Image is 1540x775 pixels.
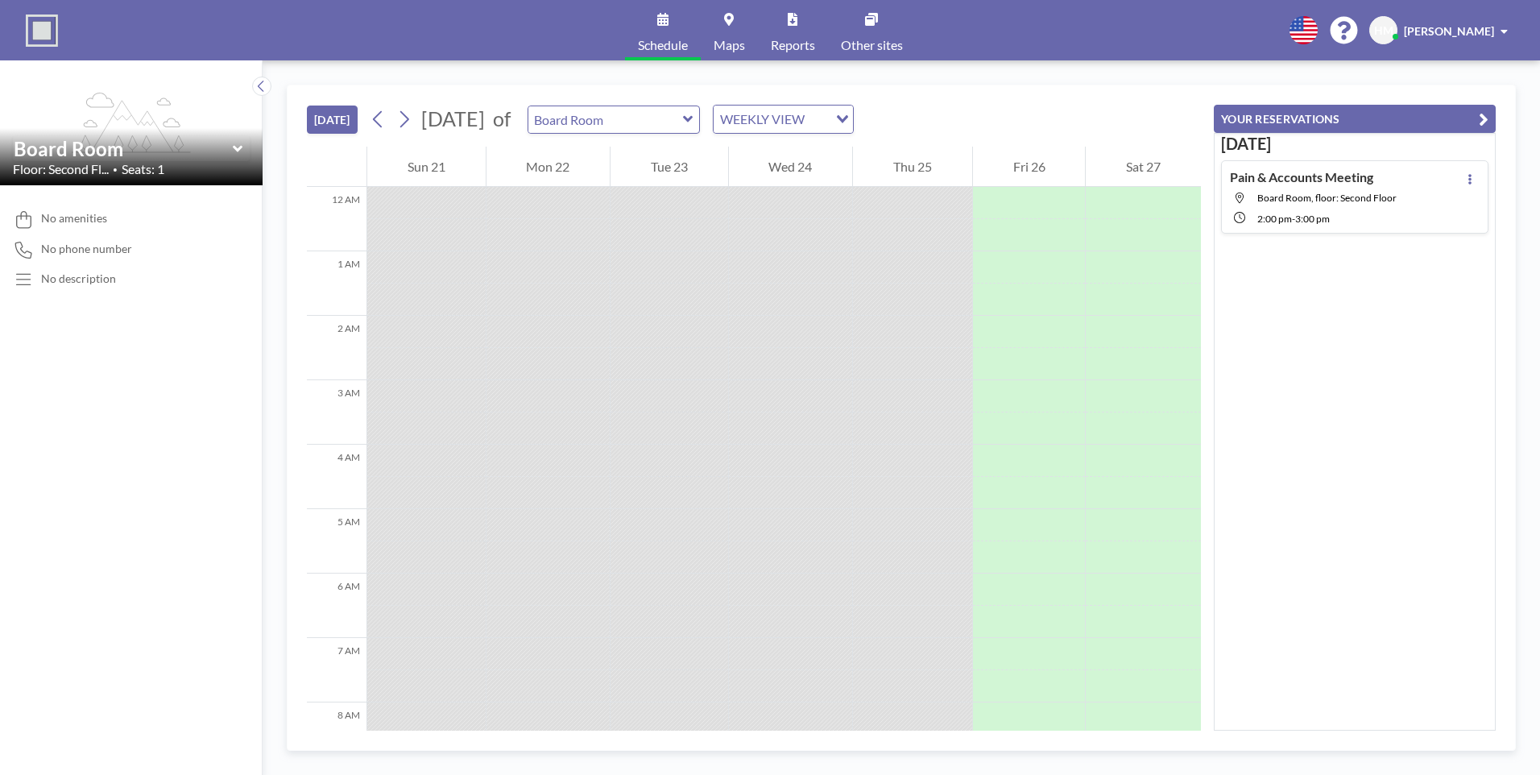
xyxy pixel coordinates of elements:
div: Fri 26 [973,147,1086,187]
div: 12 AM [307,187,366,251]
span: Seats: 1 [122,161,164,177]
span: [PERSON_NAME] [1404,24,1494,38]
input: Search for option [809,109,826,130]
div: No description [41,271,116,286]
span: 2:00 PM [1257,213,1292,225]
span: Floor: Second Fl... [13,161,109,177]
span: WEEKLY VIEW [717,109,808,130]
div: 4 AM [307,445,366,509]
div: Tue 23 [611,147,728,187]
div: 8 AM [307,702,366,767]
span: Reports [771,39,815,52]
div: Thu 25 [853,147,972,187]
span: HM [1374,23,1393,38]
div: 2 AM [307,316,366,380]
div: Search for option [714,106,853,133]
div: Mon 22 [486,147,611,187]
div: Sun 21 [367,147,486,187]
div: 3 AM [307,380,366,445]
span: 3:00 PM [1295,213,1330,225]
span: Schedule [638,39,688,52]
h4: Pain & Accounts Meeting [1230,169,1373,185]
div: 7 AM [307,638,366,702]
span: • [113,164,118,175]
input: Board Room [14,137,233,160]
h3: [DATE] [1221,134,1488,154]
div: Sat 27 [1086,147,1201,187]
button: YOUR RESERVATIONS [1214,105,1496,133]
button: [DATE] [307,106,358,134]
span: No amenities [41,211,107,226]
span: Other sites [841,39,903,52]
span: [DATE] [421,106,485,131]
div: 6 AM [307,574,366,638]
img: organization-logo [26,15,58,47]
div: 1 AM [307,251,366,316]
span: Board Room, floor: Second Floor [1257,192,1397,204]
div: Wed 24 [729,147,853,187]
input: Board Room [528,106,683,133]
span: Maps [714,39,745,52]
div: 5 AM [307,509,366,574]
span: No phone number [41,242,132,256]
span: - [1292,213,1295,225]
span: of [493,106,511,131]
